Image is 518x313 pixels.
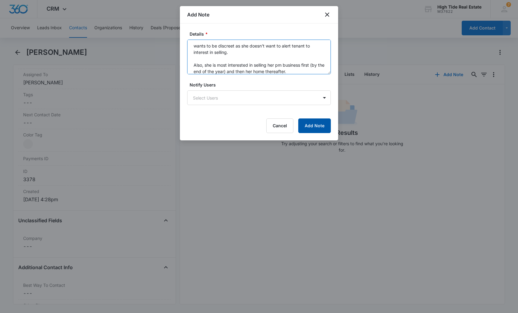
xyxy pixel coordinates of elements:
[187,11,209,18] h1: Add Note
[298,118,331,133] button: Add Note
[266,118,293,133] button: Cancel
[187,40,331,74] textarea: property includes a sfh, permitted adu, and an artisit studio which has no power and follows the ...
[324,11,331,18] button: close
[190,31,333,37] label: Details
[190,82,333,88] label: Notify Users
